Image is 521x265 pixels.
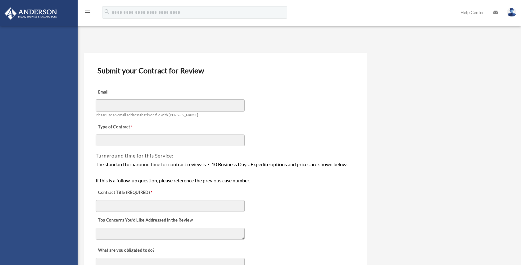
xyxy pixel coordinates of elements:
[96,88,158,97] label: Email
[95,64,356,77] h3: Submit your Contract for Review
[96,123,158,131] label: Type of Contract
[3,7,59,20] img: Anderson Advisors Platinum Portal
[84,11,91,16] a: menu
[96,246,158,255] label: What are you obligated to do?
[96,216,194,225] label: Top Concerns You’d Like Addressed in the Review
[96,112,198,117] span: Please use an email address that is on file with [PERSON_NAME]
[96,153,173,158] span: Turnaround time for this Service:
[84,9,91,16] i: menu
[96,160,355,184] div: The standard turnaround time for contract review is 7-10 Business Days. Expedite options and pric...
[104,8,111,15] i: search
[96,189,158,197] label: Contract Title (REQUIRED)
[507,8,516,17] img: User Pic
